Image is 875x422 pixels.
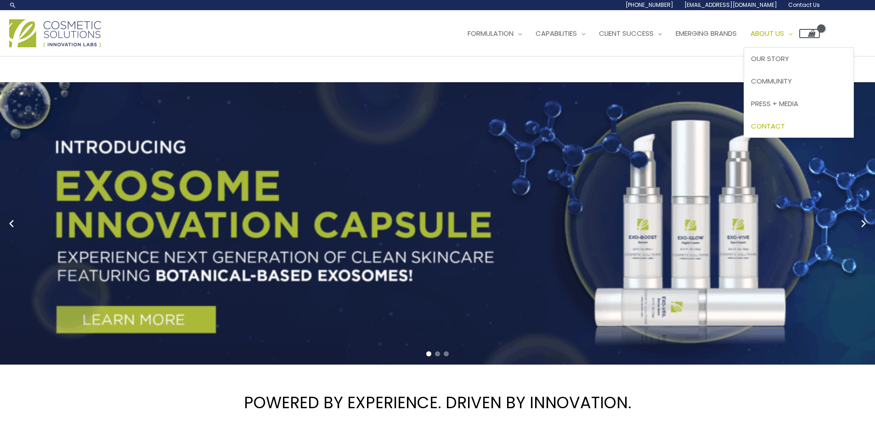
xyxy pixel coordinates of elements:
[461,20,529,47] a: Formulation
[751,99,798,108] span: Press + Media
[468,28,514,38] span: Formulation
[799,29,820,38] a: View Shopping Cart, empty
[744,92,853,115] a: Press + Media
[536,28,577,38] span: Capabilities
[751,54,789,63] span: Our Story
[676,28,737,38] span: Emerging Brands
[5,217,18,231] button: Previous slide
[744,70,853,93] a: Community
[669,20,744,47] a: Emerging Brands
[592,20,669,47] a: Client Success
[626,1,673,9] span: [PHONE_NUMBER]
[744,115,853,137] a: Contact
[435,351,440,356] span: Go to slide 2
[599,28,654,38] span: Client Success
[857,217,870,231] button: Next slide
[744,20,799,47] a: About Us
[9,1,17,9] a: Search icon link
[751,121,785,131] span: Contact
[454,20,820,47] nav: Site Navigation
[684,1,777,9] span: [EMAIL_ADDRESS][DOMAIN_NAME]
[426,351,431,356] span: Go to slide 1
[9,19,101,47] img: Cosmetic Solutions Logo
[444,351,449,356] span: Go to slide 3
[788,1,820,9] span: Contact Us
[529,20,592,47] a: Capabilities
[744,48,853,70] a: Our Story
[751,76,792,86] span: Community
[751,28,784,38] span: About Us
